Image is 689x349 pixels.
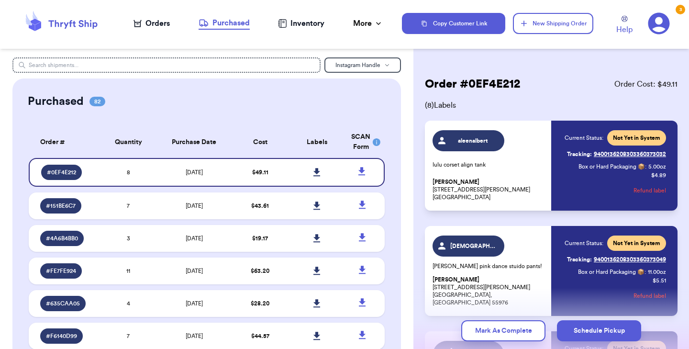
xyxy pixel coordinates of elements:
span: $ 49.11 [252,169,268,175]
span: # 0EF4E212 [47,169,76,176]
span: # 635CAA05 [46,300,80,307]
span: $ 28.20 [251,301,269,306]
span: Current Status: [565,134,603,142]
span: [DATE] [186,301,203,306]
span: aleenalbert [450,137,496,145]
span: $ 63.20 [251,268,269,274]
span: [DATE] [186,268,203,274]
a: Purchased [199,17,250,30]
a: Help [616,16,633,35]
span: # FE7FE924 [46,267,76,275]
span: Box or Hard Packaging 📦 [578,269,645,275]
p: $ 4.89 [651,171,666,179]
span: : [645,163,646,170]
span: [DATE] [186,333,203,339]
span: Tracking: [567,256,592,263]
button: Refund label [633,180,666,201]
span: $ 19.17 [252,236,268,241]
span: 11 [126,268,130,274]
a: Tracking:9400136208303360373049 [567,252,666,267]
p: [STREET_ADDRESS][PERSON_NAME] [GEOGRAPHIC_DATA], [GEOGRAPHIC_DATA] 55976 [433,276,545,306]
span: Instagram Handle [335,62,380,68]
h2: Order # 0EF4E212 [425,77,520,92]
span: 7 [127,203,130,209]
span: Tracking: [567,150,592,158]
a: Orders [133,18,170,29]
th: Order # [29,126,100,158]
th: Labels [289,126,345,158]
button: Schedule Pickup [557,320,641,341]
button: Refund label [633,285,666,306]
span: [PERSON_NAME] [433,276,479,283]
p: lulu corset align tank [433,161,545,169]
div: 3 [676,5,685,14]
span: $ 44.57 [251,333,269,339]
span: 7 [127,333,130,339]
h2: Purchased [28,94,84,109]
span: : [645,268,646,276]
button: Copy Customer Link [402,13,505,34]
input: Search shipments... [12,57,321,73]
div: Purchased [199,17,250,29]
p: [STREET_ADDRESS][PERSON_NAME] [GEOGRAPHIC_DATA] [433,178,545,201]
span: 8 [127,169,130,175]
span: # F6140D99 [46,332,77,340]
a: Inventory [278,18,324,29]
span: Current Status: [565,239,603,247]
a: 3 [648,12,670,34]
span: ( 8 ) Labels [425,100,678,111]
span: [DATE] [186,169,203,175]
span: 11.00 oz [648,268,666,276]
span: # 4A6B4BB0 [46,235,78,242]
span: $ 43.61 [251,203,269,209]
span: Order Cost: $ 49.11 [614,79,678,90]
span: Not Yet in System [613,239,660,247]
div: SCAN Form [351,132,373,152]
p: $ 5.51 [653,277,666,284]
th: Quantity [100,126,157,158]
span: 4 [127,301,130,306]
a: Tracking:9400136208303360373032 [567,146,666,162]
p: [PERSON_NAME] pink dance stuido pants! [433,262,545,270]
th: Purchase Date [157,126,232,158]
span: 5.00 oz [648,163,666,170]
span: Help [616,24,633,35]
span: Not Yet in System [613,134,660,142]
button: Mark As Complete [461,320,545,341]
th: Cost [232,126,289,158]
span: [PERSON_NAME] [433,179,479,186]
span: [DATE] [186,236,203,241]
span: 82 [89,97,105,106]
span: [DEMOGRAPHIC_DATA] [450,242,496,250]
button: New Shipping Order [513,13,593,34]
button: Instagram Handle [324,57,401,73]
span: Box or Hard Packaging 📦 [578,164,645,169]
span: 3 [127,236,130,241]
div: More [353,18,383,29]
span: # 151BE6C7 [46,202,76,210]
span: [DATE] [186,203,203,209]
